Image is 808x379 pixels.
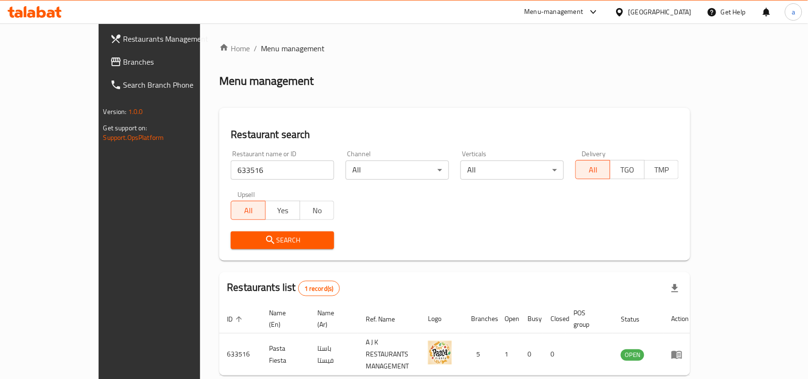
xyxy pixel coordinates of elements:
[582,150,606,157] label: Delivery
[463,304,497,333] th: Branches
[235,204,262,218] span: All
[123,56,226,68] span: Branches
[520,304,543,333] th: Busy
[299,284,339,293] span: 1 record(s)
[610,160,645,179] button: TGO
[317,307,347,330] span: Name (Ar)
[543,333,566,376] td: 0
[231,161,334,180] input: Search for restaurant name or ID..
[227,280,339,296] h2: Restaurants list
[420,304,463,333] th: Logo
[254,43,257,54] li: /
[227,313,245,325] span: ID
[269,307,298,330] span: Name (En)
[628,7,692,17] div: [GEOGRAPHIC_DATA]
[663,277,686,300] div: Export file
[128,105,143,118] span: 1.0.0
[304,204,331,218] span: No
[231,231,334,249] button: Search
[219,43,250,54] a: Home
[219,304,696,376] table: enhanced table
[460,161,564,180] div: All
[298,281,340,296] div: Total records count
[219,333,261,376] td: 633516
[269,204,296,218] span: Yes
[310,333,358,376] td: باستا فيستا
[644,160,679,179] button: TMP
[428,341,452,365] img: Pasta Fiesta
[123,33,226,45] span: Restaurants Management
[300,201,335,220] button: No
[358,333,420,376] td: A J K RESTAURANTS MANAGEMENT
[123,79,226,91] span: Search Branch Phone
[346,161,449,180] div: All
[265,201,300,220] button: Yes
[463,333,497,376] td: 5
[231,127,679,142] h2: Restaurant search
[261,333,310,376] td: Pasta Fiesta
[102,73,234,96] a: Search Branch Phone
[237,191,255,198] label: Upsell
[543,304,566,333] th: Closed
[102,50,234,73] a: Branches
[520,333,543,376] td: 0
[621,313,652,325] span: Status
[614,163,641,177] span: TGO
[219,73,314,89] h2: Menu management
[261,43,325,54] span: Menu management
[671,349,689,360] div: Menu
[621,349,644,360] span: OPEN
[525,6,584,18] div: Menu-management
[497,304,520,333] th: Open
[231,201,266,220] button: All
[219,43,690,54] nav: breadcrumb
[366,313,407,325] span: Ref. Name
[792,7,795,17] span: a
[103,131,164,144] a: Support.OpsPlatform
[580,163,606,177] span: All
[573,307,602,330] span: POS group
[621,349,644,361] div: OPEN
[663,304,696,333] th: Action
[103,105,127,118] span: Version:
[497,333,520,376] td: 1
[103,122,147,134] span: Get support on:
[575,160,610,179] button: All
[102,27,234,50] a: Restaurants Management
[238,234,326,246] span: Search
[649,163,675,177] span: TMP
